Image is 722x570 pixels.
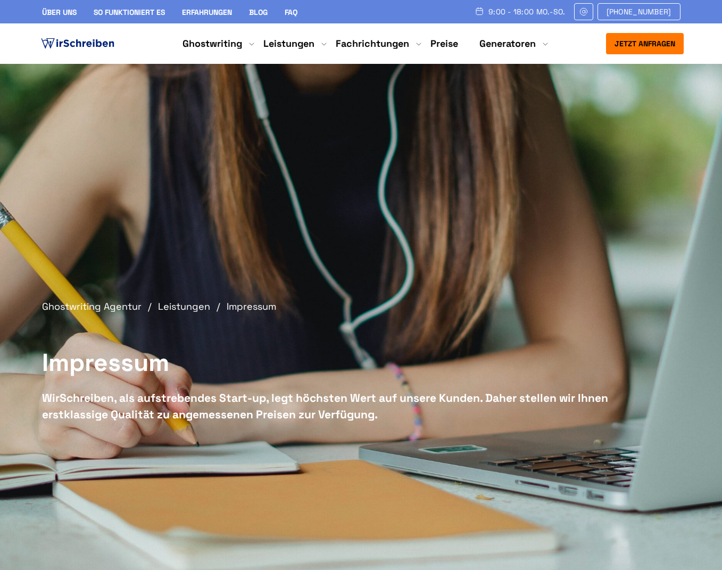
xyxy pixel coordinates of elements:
[42,390,633,423] div: WirSchreiben, als aufstrebendes Start-up, legt höchsten Wert auf unsere Kunden. Daher stellen wir...
[285,7,297,17] a: FAQ
[42,7,77,17] a: Über uns
[597,3,680,20] a: [PHONE_NUMBER]
[336,37,409,50] a: Fachrichtungen
[263,37,314,50] a: Leistungen
[182,37,242,50] a: Ghostwriting
[488,7,566,16] span: 9:00 - 18:00 Mo.-So.
[475,7,484,15] img: Schedule
[158,300,224,312] a: Leistungen
[42,300,155,312] a: Ghostwriting Agentur
[42,347,633,379] h1: Impressum
[94,7,165,17] a: So funktioniert es
[479,37,536,50] a: Generatoren
[249,7,268,17] a: Blog
[607,7,671,16] span: [PHONE_NUMBER]
[430,37,458,49] a: Preise
[606,33,684,54] button: Jetzt anfragen
[182,7,232,17] a: Erfahrungen
[227,300,276,312] span: Impressum
[579,7,588,16] img: Email
[39,36,117,52] img: logo ghostwriter-österreich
